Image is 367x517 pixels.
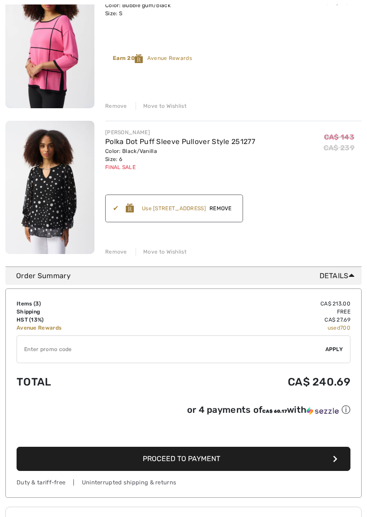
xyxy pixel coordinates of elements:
td: used [156,324,350,332]
td: CA$ 27.69 [156,316,350,324]
img: Reward-Logo.svg [126,203,134,212]
div: Move to Wishlist [136,248,187,256]
span: Details [320,271,358,281]
span: CA$ 60.17 [262,409,287,414]
div: Color: Bubble gum/black Size: S [105,1,255,17]
div: Color: Black/Vanilla Size: 6 [105,147,255,163]
div: Order Summary [16,271,358,281]
div: Avenue Rewards [113,54,192,63]
input: Promo code [17,336,325,363]
div: Use [STREET_ADDRESS] [142,204,206,212]
img: Reward-Logo.svg [135,54,143,63]
div: [PERSON_NAME] [105,128,255,136]
a: Polka Dot Puff Sleeve Pullover Style 251277 [105,137,255,146]
s: CA$ 239 [324,144,354,152]
span: 3 [35,301,39,307]
td: Total [17,367,156,397]
span: Remove [206,204,235,212]
strong: Earn 20 [113,55,147,61]
td: Avenue Rewards [17,324,156,332]
div: Duty & tariff-free | Uninterrupted shipping & returns [17,478,350,487]
div: Move to Wishlist [136,102,187,110]
img: Sezzle [307,407,339,415]
div: Remove [105,248,127,256]
td: CA$ 213.00 [156,300,350,308]
div: Final Sale [105,163,255,171]
td: Items ( ) [17,300,156,308]
span: CA$ 143 [324,133,354,141]
div: or 4 payments of with [187,404,350,416]
div: or 4 payments ofCA$ 60.17withSezzle Click to learn more about Sezzle [17,404,350,419]
span: Proceed to Payment [143,454,220,463]
button: Proceed to Payment [17,447,350,471]
span: 700 [340,325,350,331]
img: Polka Dot Puff Sleeve Pullover Style 251277 [5,121,94,254]
span: Apply [325,345,343,353]
td: HST (13%) [17,316,156,324]
div: ✔ [113,203,126,214]
div: Remove [105,102,127,110]
td: Free [156,308,350,316]
td: Shipping [17,308,156,316]
td: CA$ 240.69 [156,367,350,397]
iframe: PayPal-paypal [17,419,350,444]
